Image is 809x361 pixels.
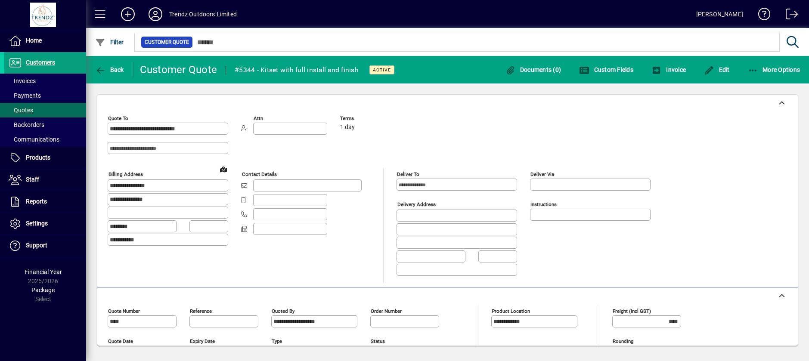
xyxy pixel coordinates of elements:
a: Backorders [4,117,86,132]
div: Trendz Outdoors Limited [169,7,237,21]
div: Customer Quote [140,63,217,77]
button: Edit [702,62,732,77]
mat-label: Instructions [530,201,557,207]
mat-label: Quote To [108,115,128,121]
span: Settings [26,220,48,227]
mat-label: Reference [190,308,212,314]
span: Staff [26,176,39,183]
span: Back [95,66,124,73]
mat-label: Status [371,338,385,344]
a: Settings [4,213,86,234]
button: Custom Fields [577,62,635,77]
button: Add [114,6,142,22]
a: Staff [4,169,86,191]
span: 1 day [340,124,355,131]
mat-label: Deliver via [530,171,554,177]
span: Backorders [9,121,44,128]
a: Home [4,30,86,52]
button: More Options [746,62,803,77]
button: Filter [93,34,126,50]
a: Communications [4,132,86,147]
a: Support [4,235,86,256]
span: Payments [9,92,41,99]
mat-label: Attn [254,115,263,121]
mat-label: Freight (incl GST) [613,308,651,314]
span: Customers [26,59,55,66]
span: Custom Fields [579,66,633,73]
span: Package [31,287,55,293]
span: Quotes [9,107,33,114]
mat-label: Quote date [108,338,133,344]
span: Home [26,37,42,44]
span: Products [26,154,50,161]
mat-label: Rounding [613,338,633,344]
span: Documents (0) [505,66,561,73]
a: Payments [4,88,86,103]
button: Invoice [649,62,688,77]
span: Invoice [651,66,686,73]
div: #5344 - Kitset with full install and finish [235,63,359,77]
button: Profile [142,6,169,22]
a: Quotes [4,103,86,117]
span: Terms [340,116,392,121]
div: [PERSON_NAME] [696,7,743,21]
a: Invoices [4,74,86,88]
span: Customer Quote [145,38,189,46]
mat-label: Deliver To [397,171,419,177]
span: More Options [748,66,800,73]
mat-label: Product location [492,308,530,314]
mat-label: Quoted by [272,308,294,314]
span: Communications [9,136,59,143]
app-page-header-button: Back [86,62,133,77]
mat-label: Quote number [108,308,140,314]
button: Back [93,62,126,77]
span: Filter [95,39,124,46]
span: Edit [704,66,730,73]
a: Products [4,147,86,169]
mat-label: Expiry date [190,338,215,344]
a: Logout [779,2,798,30]
span: Reports [26,198,47,205]
mat-label: Type [272,338,282,344]
span: Invoices [9,77,36,84]
button: Documents (0) [503,62,563,77]
a: Knowledge Base [752,2,771,30]
mat-label: Order number [371,308,402,314]
a: View on map [217,162,230,176]
span: Support [26,242,47,249]
a: Reports [4,191,86,213]
span: Active [373,67,391,73]
span: Financial Year [25,268,62,275]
